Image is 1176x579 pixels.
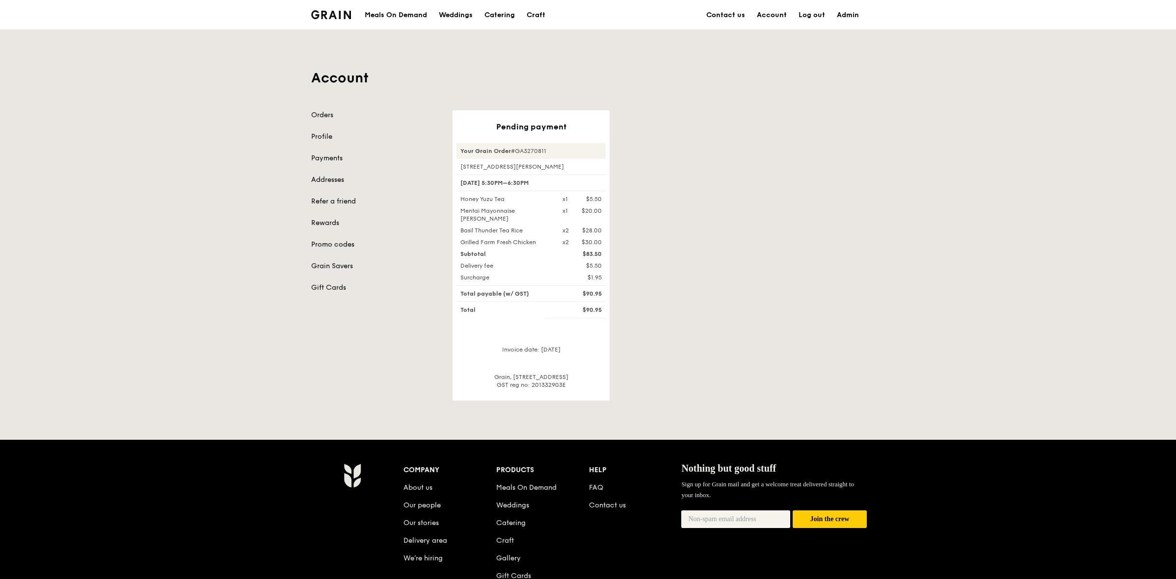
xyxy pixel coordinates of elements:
div: Subtotal [454,250,557,258]
a: We’re hiring [403,554,443,562]
a: Admin [831,0,865,30]
div: Pending payment [456,122,606,131]
div: Meals On Demand [365,0,427,30]
a: Our people [403,501,441,509]
div: $5.50 [557,262,608,270]
div: $5.50 [586,195,602,203]
div: Invoice date: [DATE] [456,346,606,361]
div: Products [496,463,589,477]
a: About us [403,483,432,492]
a: Payments [311,153,441,163]
a: Weddings [433,0,479,30]
a: Gift Cards [311,283,441,293]
div: Total [454,306,557,314]
button: Join the crew [793,510,867,529]
a: Craft [496,536,514,545]
a: Our stories [403,519,439,527]
div: Weddings [439,0,473,30]
span: Sign up for Grain mail and get a welcome treat delivered straight to your inbox. [681,480,854,499]
div: Delivery fee [454,262,557,270]
div: x2 [562,227,569,234]
div: Company [403,463,496,477]
div: Help [589,463,682,477]
a: Catering [496,519,526,527]
input: Non-spam email address [681,510,790,528]
a: Weddings [496,501,529,509]
div: Catering [484,0,515,30]
a: Gallery [496,554,521,562]
div: [DATE] 5:30PM–6:30PM [456,175,606,191]
div: $83.50 [557,250,608,258]
a: Delivery area [403,536,447,545]
a: Catering [479,0,521,30]
a: Promo codes [311,240,441,250]
a: Meals On Demand [496,483,557,492]
div: x2 [562,238,569,246]
div: [STREET_ADDRESS][PERSON_NAME] [456,163,606,171]
span: Nothing but good stuff [681,463,776,474]
a: Refer a friend [311,197,441,206]
strong: Your Grain Order [460,148,511,154]
a: Account [751,0,793,30]
div: $90.95 [557,306,608,314]
div: $28.00 [582,227,602,234]
div: Surcharge [454,274,557,281]
a: Addresses [311,175,441,185]
div: x1 [562,207,568,215]
a: Grain Savers [311,261,441,271]
div: Grain, [STREET_ADDRESS] GST reg no: 201332903E [456,373,606,389]
div: Basil Thunder Tea Rice [454,227,557,234]
a: Orders [311,110,441,120]
img: Grain [311,10,351,19]
img: Grain [344,463,361,488]
h1: Account [311,69,865,87]
div: Grilled Farm Fresh Chicken [454,238,557,246]
div: $1.95 [557,274,608,281]
div: Mentai Mayonnaise [PERSON_NAME] [454,207,557,223]
a: Log out [793,0,831,30]
div: x1 [562,195,568,203]
div: $30.00 [582,238,602,246]
a: Rewards [311,218,441,228]
a: Profile [311,132,441,142]
a: Contact us [589,501,626,509]
a: Craft [521,0,551,30]
span: Total payable (w/ GST) [460,290,529,297]
a: Contact us [700,0,751,30]
div: Craft [527,0,545,30]
div: #GA3270811 [456,143,606,159]
div: Honey Yuzu Tea [454,195,557,203]
a: FAQ [589,483,603,492]
div: $90.95 [557,290,608,298]
div: $20.00 [582,207,602,215]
